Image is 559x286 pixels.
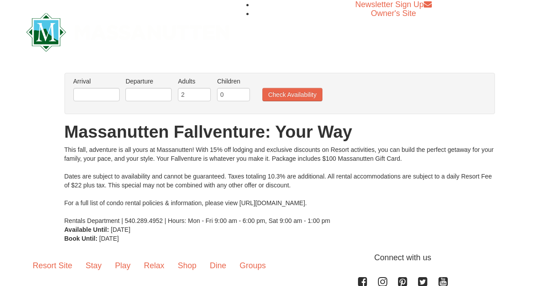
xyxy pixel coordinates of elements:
[26,252,533,264] p: Connect with us
[64,226,109,233] strong: Available Until:
[109,252,137,279] a: Play
[371,9,416,18] a: Owner's Site
[73,77,120,86] label: Arrival
[64,145,495,225] div: This fall, adventure is all yours at Massanutten! With 15% off lodging and exclusive discounts on...
[99,235,119,242] span: [DATE]
[79,252,109,279] a: Stay
[217,77,250,86] label: Children
[203,252,233,279] a: Dine
[26,252,79,279] a: Resort Site
[125,77,172,86] label: Departure
[111,226,130,233] span: [DATE]
[26,20,230,41] a: Massanutten Resort
[262,88,322,101] button: Check Availability
[171,252,203,279] a: Shop
[64,235,98,242] strong: Book Until:
[137,252,171,279] a: Relax
[233,252,273,279] a: Groups
[64,123,495,141] h1: Massanutten Fallventure: Your Way
[178,77,211,86] label: Adults
[26,13,230,52] img: Massanutten Resort Logo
